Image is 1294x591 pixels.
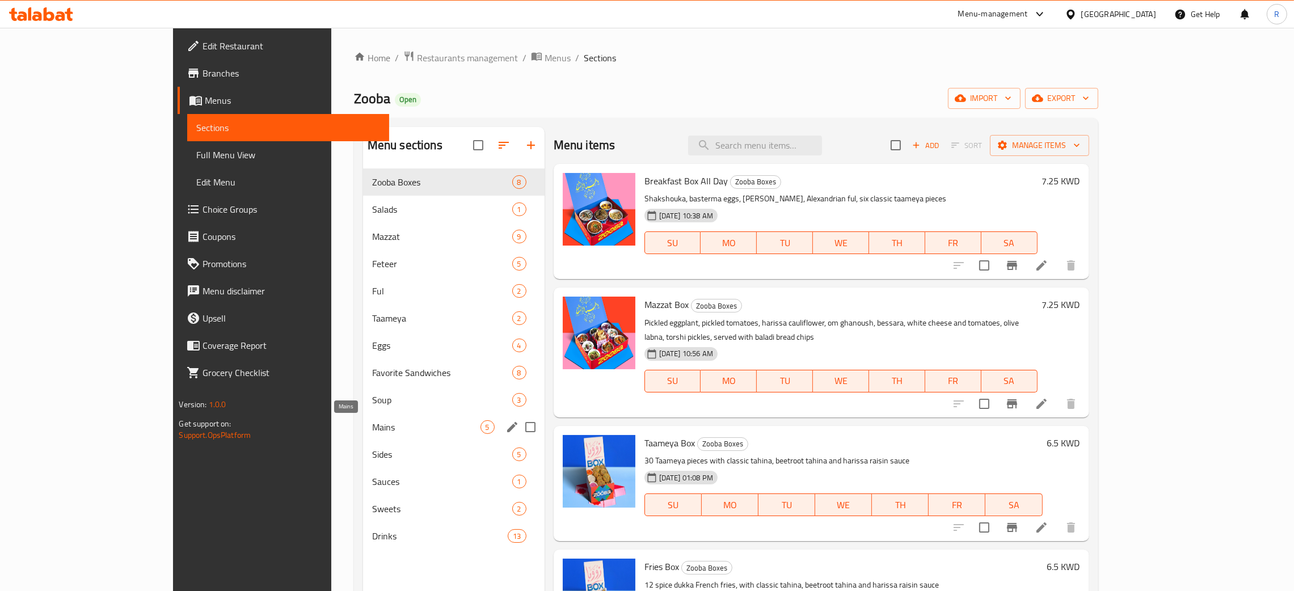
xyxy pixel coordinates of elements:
[203,66,380,80] span: Branches
[731,175,781,188] span: Zooba Boxes
[644,558,679,575] span: Fries Box
[757,370,813,392] button: TU
[508,531,525,542] span: 13
[481,422,494,433] span: 5
[815,493,872,516] button: WE
[504,419,521,436] button: edit
[813,231,869,254] button: WE
[930,373,977,389] span: FR
[981,370,1038,392] button: SA
[363,164,545,554] nav: Menu sections
[981,231,1038,254] button: SA
[650,497,697,513] span: SU
[655,472,718,483] span: [DATE] 01:08 PM
[178,196,389,223] a: Choice Groups
[395,95,421,104] span: Open
[925,231,981,254] button: FR
[761,373,808,389] span: TU
[372,448,512,461] div: Sides
[513,286,526,297] span: 2
[972,254,996,277] span: Select to update
[363,359,545,386] div: Favorite Sandwiches8
[363,413,545,441] div: Mains5edit
[209,397,226,412] span: 1.0.0
[395,51,399,65] li: /
[372,529,508,543] span: Drinks
[655,210,718,221] span: [DATE] 10:38 AM
[363,332,545,359] div: Eggs4
[554,137,616,154] h2: Menu items
[820,497,867,513] span: WE
[688,136,822,155] input: search
[513,395,526,406] span: 3
[513,204,526,215] span: 1
[372,502,512,516] div: Sweets
[813,370,869,392] button: WE
[203,284,380,298] span: Menu disclaimer
[522,51,526,65] li: /
[644,434,695,451] span: Taameya Box
[196,175,380,189] span: Edit Menu
[466,133,490,157] span: Select all sections
[372,175,512,189] div: Zooba Boxes
[650,235,697,251] span: SU
[372,284,512,298] div: Ful
[933,497,981,513] span: FR
[354,86,390,111] span: Zooba
[354,50,1098,65] nav: breadcrumb
[874,373,921,389] span: TH
[817,235,865,251] span: WE
[512,502,526,516] div: items
[363,223,545,250] div: Mazzat9
[575,51,579,65] li: /
[644,370,701,392] button: SU
[513,259,526,269] span: 5
[999,138,1080,153] span: Manage items
[986,373,1033,389] span: SA
[512,202,526,216] div: items
[644,192,1038,206] p: Shakshouka, basterma eggs, [PERSON_NAME], Alexandrian ful, six classic taameya pieces
[203,39,380,53] span: Edit Restaurant
[363,441,545,468] div: Sides5
[563,297,635,369] img: Mazzat Box
[705,235,752,251] span: MO
[650,373,697,389] span: SU
[512,393,526,407] div: items
[196,148,380,162] span: Full Menu View
[372,339,512,352] span: Eggs
[178,277,389,305] a: Menu disclaimer
[363,468,545,495] div: Sauces1
[990,497,1038,513] span: SA
[372,230,512,243] div: Mazzat
[644,296,689,313] span: Mazzat Box
[1057,514,1085,541] button: delete
[178,87,389,114] a: Menus
[178,250,389,277] a: Promotions
[705,373,752,389] span: MO
[644,172,728,189] span: Breakfast Box All Day
[372,366,512,379] span: Favorite Sandwiches
[372,393,512,407] span: Soup
[702,493,758,516] button: MO
[512,366,526,379] div: items
[363,386,545,413] div: Soup3
[403,50,518,65] a: Restaurants management
[929,493,985,516] button: FR
[203,366,380,379] span: Grocery Checklist
[758,493,815,516] button: TU
[512,475,526,488] div: items
[196,121,380,134] span: Sections
[908,137,944,154] span: Add item
[203,257,380,271] span: Promotions
[682,562,732,575] span: Zooba Boxes
[869,370,925,392] button: TH
[513,504,526,514] span: 2
[517,132,545,159] button: Add section
[990,135,1089,156] button: Manage items
[512,448,526,461] div: items
[178,332,389,359] a: Coverage Report
[1042,297,1080,313] h6: 7.25 KWD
